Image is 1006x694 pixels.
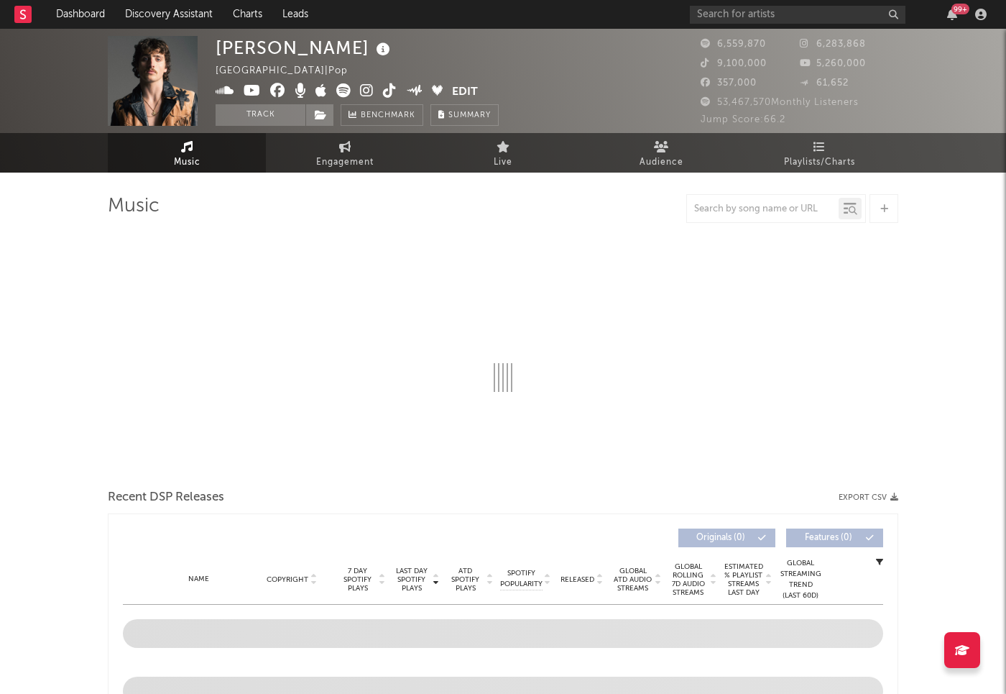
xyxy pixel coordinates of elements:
[947,9,957,20] button: 99+
[724,562,763,597] span: Estimated % Playlist Streams Last Day
[701,59,767,68] span: 9,100,000
[678,529,775,547] button: Originals(0)
[839,493,898,502] button: Export CSV
[701,78,757,88] span: 357,000
[338,567,377,593] span: 7 Day Spotify Plays
[500,568,543,590] span: Spotify Popularity
[690,6,905,24] input: Search for artists
[560,575,594,584] span: Released
[266,133,424,173] a: Engagement
[613,567,652,593] span: Global ATD Audio Streams
[800,40,866,49] span: 6,283,868
[688,534,754,542] span: Originals ( 0 )
[216,36,394,60] div: [PERSON_NAME]
[108,489,224,506] span: Recent DSP Releases
[784,154,855,171] span: Playlists/Charts
[582,133,740,173] a: Audience
[687,204,839,215] input: Search by song name or URL
[341,104,423,126] a: Benchmark
[361,107,415,124] span: Benchmark
[452,83,478,101] button: Edit
[430,104,499,126] button: Summary
[216,63,364,80] div: [GEOGRAPHIC_DATA] | Pop
[424,133,582,173] a: Live
[152,574,246,585] div: Name
[448,111,491,119] span: Summary
[267,575,308,584] span: Copyright
[668,562,708,597] span: Global Rolling 7D Audio Streams
[494,154,512,171] span: Live
[795,534,862,542] span: Features ( 0 )
[446,567,484,593] span: ATD Spotify Plays
[216,104,305,126] button: Track
[800,78,849,88] span: 61,652
[951,4,969,14] div: 99 +
[786,529,883,547] button: Features(0)
[316,154,374,171] span: Engagement
[108,133,266,173] a: Music
[392,567,430,593] span: Last Day Spotify Plays
[174,154,200,171] span: Music
[740,133,898,173] a: Playlists/Charts
[701,40,766,49] span: 6,559,870
[701,115,785,124] span: Jump Score: 66.2
[701,98,859,107] span: 53,467,570 Monthly Listeners
[779,558,822,601] div: Global Streaming Trend (Last 60D)
[640,154,683,171] span: Audience
[800,59,866,68] span: 5,260,000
